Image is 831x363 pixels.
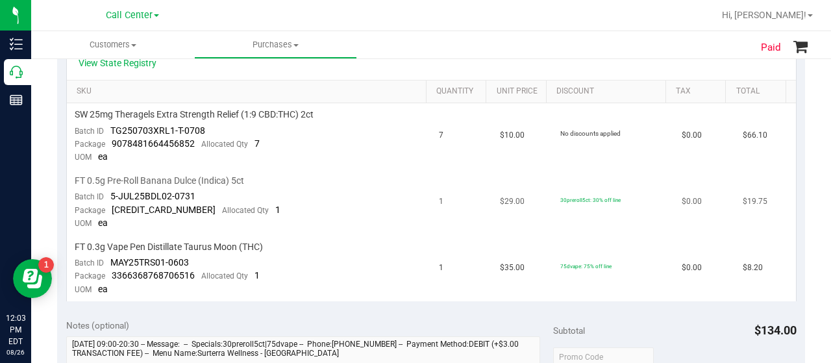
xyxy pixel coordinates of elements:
[736,86,781,97] a: Total
[75,127,104,136] span: Batch ID
[743,195,767,208] span: $19.75
[560,130,621,137] span: No discounts applied
[275,205,280,215] span: 1
[556,86,661,97] a: Discount
[75,271,105,281] span: Package
[222,206,269,215] span: Allocated Qty
[79,56,156,69] a: View State Registry
[110,191,195,201] span: 5-JUL25BDL02-0731
[75,206,105,215] span: Package
[75,108,314,121] span: SW 25mg Theragels Extra Strength Relief (1:9 CBD:THC) 2ct
[75,153,92,162] span: UOM
[743,129,767,142] span: $66.10
[201,140,248,149] span: Allocated Qty
[560,197,621,203] span: 30preroll5ct: 30% off line
[75,192,104,201] span: Batch ID
[195,39,356,51] span: Purchases
[110,125,205,136] span: TG250703XRL1-T-0708
[106,10,153,21] span: Call Center
[500,129,525,142] span: $10.00
[31,39,194,51] span: Customers
[682,129,702,142] span: $0.00
[112,138,195,149] span: 9078481664456852
[66,320,129,331] span: Notes (optional)
[75,258,104,268] span: Batch ID
[682,195,702,208] span: $0.00
[500,195,525,208] span: $29.00
[10,66,23,79] inline-svg: Call Center
[10,38,23,51] inline-svg: Inventory
[743,262,763,274] span: $8.20
[98,151,108,162] span: ea
[6,312,25,347] p: 12:03 PM EDT
[500,262,525,274] span: $35.00
[439,129,443,142] span: 7
[254,270,260,281] span: 1
[98,284,108,294] span: ea
[553,325,585,336] span: Subtotal
[254,138,260,149] span: 7
[31,31,194,58] a: Customers
[497,86,541,97] a: Unit Price
[38,257,54,273] iframe: Resource center unread badge
[10,94,23,106] inline-svg: Reports
[439,195,443,208] span: 1
[436,86,481,97] a: Quantity
[110,257,189,268] span: MAY25TRS01-0603
[75,241,263,253] span: FT 0.3g Vape Pen Distillate Taurus Moon (THC)
[112,270,195,281] span: 3366368768706516
[560,263,612,269] span: 75dvape: 75% off line
[201,271,248,281] span: Allocated Qty
[77,86,421,97] a: SKU
[194,31,357,58] a: Purchases
[75,285,92,294] span: UOM
[754,323,797,337] span: $134.00
[75,175,244,187] span: FT 0.5g Pre-Roll Banana Dulce (Indica) 5ct
[98,218,108,228] span: ea
[75,140,105,149] span: Package
[676,86,721,97] a: Tax
[439,262,443,274] span: 1
[13,259,52,298] iframe: Resource center
[761,40,781,55] span: Paid
[722,10,806,20] span: Hi, [PERSON_NAME]!
[682,262,702,274] span: $0.00
[6,347,25,357] p: 08/26
[75,219,92,228] span: UOM
[112,205,216,215] span: [CREDIT_CARD_NUMBER]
